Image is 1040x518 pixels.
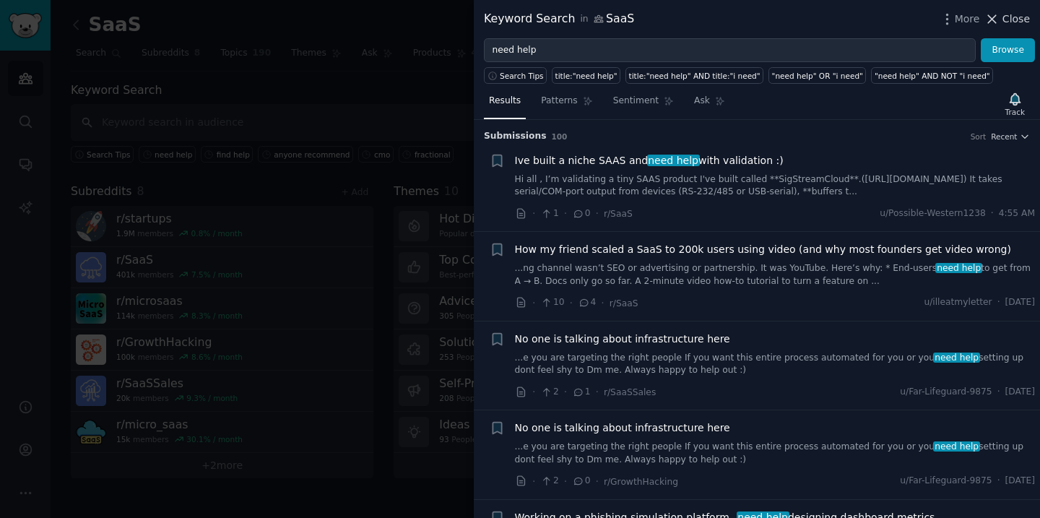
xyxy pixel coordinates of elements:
[984,12,1030,27] button: Close
[515,153,784,168] a: Ive built a niche SAAS andneed helpwith validation :)
[564,474,567,489] span: ·
[596,384,599,400] span: ·
[515,420,730,436] a: No one is talking about infrastructure here
[515,242,1011,257] a: How my friend scaled a SaaS to 200k users using video (and why most founders get video wrong)
[515,173,1036,199] a: Hi all , I’m validating a tiny SAAS product I've built called **SigStreamCloud**.([URL][DOMAIN_NA...
[572,475,590,488] span: 0
[515,332,730,347] a: No one is talking about infrastructure here
[1005,386,1035,399] span: [DATE]
[500,71,544,81] span: Search Tips
[596,474,599,489] span: ·
[694,95,710,108] span: Ask
[536,90,597,119] a: Patterns
[1005,475,1035,488] span: [DATE]
[515,441,1036,466] a: ...e you are targeting the right people If you want this entire process automated for you or youn...
[572,207,590,220] span: 0
[940,12,980,27] button: More
[935,263,982,273] span: need help
[484,67,547,84] button: Search Tips
[991,131,1030,142] button: Recent
[564,206,567,221] span: ·
[552,67,620,84] a: title:"need help"
[1000,89,1030,119] button: Track
[596,206,599,221] span: ·
[484,10,634,28] div: Keyword Search SaaS
[601,295,604,311] span: ·
[604,209,633,219] span: r/SaaS
[981,38,1035,63] button: Browse
[997,475,1000,488] span: ·
[880,207,986,220] span: u/Possible-Western1238
[570,295,573,311] span: ·
[515,352,1036,377] a: ...e you are targeting the right people If you want this entire process automated for you or youn...
[489,95,521,108] span: Results
[484,38,976,63] input: Try a keyword related to your business
[608,90,679,119] a: Sentiment
[484,130,547,143] span: Submission s
[997,386,1000,399] span: ·
[1005,296,1035,309] span: [DATE]
[515,262,1036,288] a: ...ng channel wasn’t SEO or advertising or partnership. It was YouTube. Here’s why: * End-usersne...
[532,384,535,400] span: ·
[933,353,980,363] span: need help
[540,207,558,220] span: 1
[924,296,992,309] span: u/illeatmyletter
[999,207,1035,220] span: 4:55 AM
[772,71,863,81] div: "need help" OR "i need"
[647,155,700,166] span: need help
[871,67,993,84] a: "need help" AND NOT "i need"
[1005,107,1025,117] div: Track
[875,71,990,81] div: "need help" AND NOT "i need"
[540,296,564,309] span: 10
[629,71,760,81] div: title:"need help" AND title:"i need"
[625,67,763,84] a: title:"need help" AND title:"i need"
[555,71,617,81] div: title:"need help"
[933,441,980,452] span: need help
[580,13,588,26] span: in
[1002,12,1030,27] span: Close
[997,296,1000,309] span: ·
[610,298,638,308] span: r/SaaS
[900,475,992,488] span: u/Far-Lifeguard-9875
[484,90,526,119] a: Results
[564,384,567,400] span: ·
[613,95,659,108] span: Sentiment
[604,477,678,487] span: r/GrowthHacking
[552,132,568,141] span: 100
[971,131,987,142] div: Sort
[572,386,590,399] span: 1
[540,475,558,488] span: 2
[991,207,994,220] span: ·
[532,295,535,311] span: ·
[515,153,784,168] span: Ive built a niche SAAS and with validation :)
[541,95,577,108] span: Patterns
[532,474,535,489] span: ·
[532,206,535,221] span: ·
[689,90,730,119] a: Ask
[578,296,596,309] span: 4
[991,131,1017,142] span: Recent
[540,386,558,399] span: 2
[604,387,656,397] span: r/SaaSSales
[768,67,866,84] a: "need help" OR "i need"
[955,12,980,27] span: More
[900,386,992,399] span: u/Far-Lifeguard-9875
